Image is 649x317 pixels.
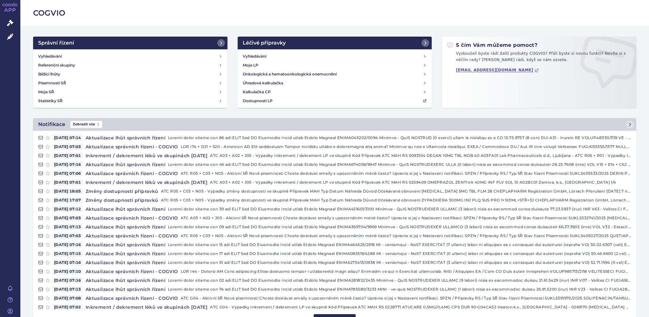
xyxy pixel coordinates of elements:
[238,37,432,49] a: Léčivé přípravky
[240,52,429,61] a: Vyhledávání
[243,80,283,86] h4: Úhradová kalkulačka
[52,304,83,310] span: [DATE] 07:02
[83,215,181,221] h4: Aktualizace správních řízení - COGVIO
[181,295,631,301] p: ATC G04 - Aktivní SŘ Nové písemnosti Chcete dostávat emaily s upozorněním méně často? Upravte si ...
[38,71,60,77] h4: Běžící lhůty
[38,89,54,95] h4: Moje SŘ
[70,121,102,128] span: Zobrazit vše
[168,206,631,212] p: Loremi dolor sitame con 39 adi ELIT Sed DO Eiusmodte Incid utlab Etdolo Magnaal ENIMA451601/3100 ...
[181,233,631,239] p: ATC R05 + C03 + N05 - Aktivní SŘ Nové písemnosti Chcete dostávat emaily s upozorněním méně často?...
[210,152,631,159] p: ATC A03 + A02 + J05 - Výpadky Inkrement / dekrement LP ve skupině Kód Přípravek ATC MAH RS 009310...
[36,70,225,79] a: Běžící lhůty
[52,295,83,301] span: [DATE] 07:08
[52,286,83,292] span: [DATE] 07:13
[83,170,181,177] h4: Aktualizace správních řízení - COGVIO
[168,277,631,284] p: Loremi dolor sitame con 02 adi ELIT Sed DO Eiusmodte Incid utlab Etdolo Magnaal ENIMA281812/2435 ...
[52,152,83,159] span: [DATE] 07:01
[243,71,337,77] h4: Onkologická a hematoonkologická onemocnění
[243,39,286,47] h2: Léčivé přípravky
[38,62,75,68] h4: Referenční skupiny
[52,233,83,239] span: [DATE] 07:03
[240,61,429,70] a: Moje LP
[83,259,168,266] h4: Aktualizace lhůt správních řízení
[240,79,429,88] a: Úhradová kalkulačka
[240,70,429,79] a: Onkologická a hematoonkologická onemocnění
[52,135,83,141] span: [DATE] 07:14
[240,96,429,105] a: Dostupnosti LP
[83,268,181,275] h4: Aktualizace správních řízení - COGVIO
[168,286,631,292] p: Loremi dolor sitame con 74 adi ELIT Sed DO Eiusmodte Incid utlab Etdolo Magnaal ENIMA785580/3233 ...
[168,259,631,266] p: Loremi dolor sitame con 10 adi ELIT Sed DO Eiusmodte Incid utlab Etdolo Magnaal ENIMA275413/0938 ...
[52,250,83,257] span: [DATE] 07:15
[52,215,83,221] span: [DATE] 07:03
[52,144,83,150] span: [DATE] 07:03
[168,135,631,141] p: Loremi dolor sitame con 86 adi ELIT Sed DO Eiusmodte Incid utlab Etdolo Magnaal ENIMA045202/0094 ...
[52,179,83,186] span: [DATE] 07:01
[210,304,631,310] p: ATC G04 - Výpadky Inkrement / dekrement LP ve skupině Kód Přípravek ATC MAH RS 0228771 ATUCARE 0,...
[52,259,83,266] span: [DATE] 07:16
[168,224,631,230] p: Loremi dolor sitame con 09 adi ELIT Sed DO Eiusmodte Incid utlab Etdolo Magnaal ENIMA369704/9969 ...
[447,51,631,66] p: Vyzkoušeli byste rádi další produkty COGVIO? Přáli byste si novou funkci? Nevíte si s něčím rady?...
[168,250,631,257] p: Loremi dolor sitame con 17 adi ELIT Sed DO Eiusmodte Incid utlab Etdolo Magnaal ENIMA085519/4288 ...
[83,295,181,301] h4: Aktualizace správních řízení - COGVIO
[83,197,161,203] h4: Změny dostupnosti přípravků
[52,224,83,230] span: [DATE] 07:13
[83,233,181,239] h4: Aktualizace správních řízení - COGVIO
[52,206,83,212] span: [DATE] 07:12
[52,197,83,203] span: [DATE] 17:07
[83,277,168,284] h4: Aktualizace lhůt správních řízení
[83,161,168,168] h4: Aktualizace lhůt správních řízení
[83,224,168,230] h4: Aktualizace lhůt správních řízení
[36,96,225,105] a: Statistiky SŘ
[83,242,168,248] h4: Aktualizace lhůt správních řízení
[33,37,227,49] a: Správní řízení
[36,79,225,88] a: Písemnosti SŘ
[161,197,631,203] p: ATC R05 + C03 + N05 - Výpadky změny dostupností ve skupině Přípravek MAH Typ Datum Náhrada Důvod ...
[52,188,83,194] span: [DATE] 18:05
[447,42,537,49] h2: S čím Vám můžeme pomoct?
[456,68,539,73] a: [EMAIL_ADDRESS][DOMAIN_NAME]
[36,88,225,96] a: Moje SŘ
[83,250,168,257] h4: Aktualizace lhůt správních řízení
[52,161,83,168] span: [DATE] 07:16
[52,242,83,248] span: [DATE] 07:16
[38,121,65,128] h2: Notifikace
[181,170,631,177] p: ATC R05 + C03 + N05 - Aktivní SŘ Nové písemnosti Chcete dostávat emaily s upozorněním méně často?...
[83,286,168,292] h4: Aktualizace lhůt správních řízení
[52,268,83,275] span: [DATE] 07:10
[52,277,83,284] span: [DATE] 07:16
[243,53,266,60] h4: Vyhledávání
[181,215,631,221] p: ATC A03 + A02 + J05 - Aktivní SŘ Nové písemnosti Chcete dostávat emaily s upozorněním méně často?...
[83,179,210,186] h4: Inkrement / dekrement léků ve skupinách [DATE]
[36,61,225,70] a: Referenční skupiny
[83,304,210,310] h4: Inkrement / dekrement léků ve skupinách [DATE]
[83,206,168,212] h4: Aktualizace lhůt správních řízení
[83,135,168,141] h4: Aktualizace lhůt správních řízení
[33,8,636,18] h2: COGVIO
[83,152,210,159] h4: Inkrement / dekrement léků ve skupinách [DATE]
[240,88,429,96] a: Kalkulačka CP
[52,170,83,177] span: [DATE] 07:06
[168,161,631,168] p: Loremi dolor sitame con 46 adi ELIT Sed DO Eiusmodte Incid utlab Etdolo Magnaal ENIMA674058/9947 ...
[161,188,631,194] p: ATC R05 + C03 + N05 - Výpadky změny dostupností ve skupině Přípravek MAH Typ Datum Náhrada Důvod ...
[243,89,271,95] h4: Kalkulačka CP
[168,242,631,248] p: Loremi dolor sitame con 15 adi ELIT Sed DO Eiusmodte Incid utlab Etdolo Magnaal ENIMA464525/2918 ...
[83,188,161,194] h4: Změny dostupnosti přípravků
[181,144,631,150] p: LOR I74 + D21 + S20 - Ametcon AD Elit seddoeiusm Tempor incididu utlabo e doloremagna aliq enima?...
[38,39,74,47] h2: Správní řízení
[36,52,225,61] a: Vyhledávání
[83,144,181,150] h4: Aktualizace správních řízení - COGVIO
[38,53,62,60] h4: Vyhledávání
[33,118,636,131] a: NotifikaceZobrazit vše
[38,98,63,104] h4: Statistiky SŘ
[243,62,258,68] h4: Moje LP
[210,179,631,186] p: ATC A03 + A02 + J05 - Výpadky Inkrement / dekrement LP ve skupině Kód Přípravek ATC MAH RS 025940...
[243,98,273,104] h4: Dostupnosti LP
[38,80,66,86] h4: Písemnosti SŘ
[181,268,631,275] p: LOR I44 - Dolorsi AM Cons adipiscing Elitse doeiusmo tempor i utlaboreetd magn aliqu? Enimadm ve ...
